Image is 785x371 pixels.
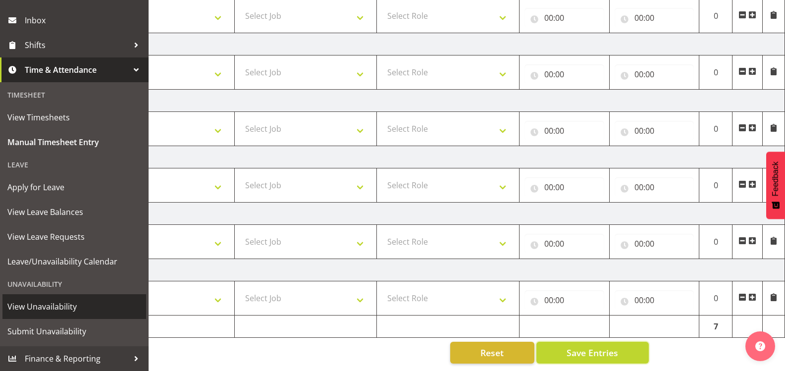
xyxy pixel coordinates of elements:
[7,110,141,125] span: View Timesheets
[615,234,694,254] input: Click to select...
[699,225,733,259] td: 0
[2,175,146,200] a: Apply for Leave
[755,341,765,351] img: help-xxl-2.png
[7,324,141,339] span: Submit Unavailability
[2,249,146,274] a: Leave/Unavailability Calendar
[699,281,733,316] td: 0
[2,130,146,155] a: Manual Timesheet Entry
[615,290,694,310] input: Click to select...
[2,85,146,105] div: Timesheet
[92,146,785,168] td: [DATE]
[524,177,604,197] input: Click to select...
[2,200,146,224] a: View Leave Balances
[524,64,604,84] input: Click to select...
[480,346,504,359] span: Reset
[699,168,733,203] td: 0
[524,234,604,254] input: Click to select...
[25,13,144,28] span: Inbox
[7,229,141,244] span: View Leave Requests
[92,316,235,338] td: Total Hours
[92,259,785,281] td: [DATE]
[25,351,129,366] span: Finance & Reporting
[7,135,141,150] span: Manual Timesheet Entry
[2,319,146,344] a: Submit Unavailability
[2,294,146,319] a: View Unavailability
[699,316,733,338] td: 7
[766,152,785,219] button: Feedback - Show survey
[615,177,694,197] input: Click to select...
[524,290,604,310] input: Click to select...
[536,342,649,364] button: Save Entries
[524,8,604,28] input: Click to select...
[92,33,785,55] td: [DATE]
[25,62,129,77] span: Time & Attendance
[2,105,146,130] a: View Timesheets
[2,274,146,294] div: Unavailability
[524,121,604,141] input: Click to select...
[615,8,694,28] input: Click to select...
[699,112,733,146] td: 0
[699,55,733,90] td: 0
[25,38,129,53] span: Shifts
[7,205,141,219] span: View Leave Balances
[92,203,785,225] td: [DATE]
[92,90,785,112] td: [DATE]
[2,224,146,249] a: View Leave Requests
[615,64,694,84] input: Click to select...
[771,161,780,196] span: Feedback
[450,342,534,364] button: Reset
[567,346,618,359] span: Save Entries
[7,254,141,269] span: Leave/Unavailability Calendar
[7,180,141,195] span: Apply for Leave
[2,155,146,175] div: Leave
[7,299,141,314] span: View Unavailability
[615,121,694,141] input: Click to select...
